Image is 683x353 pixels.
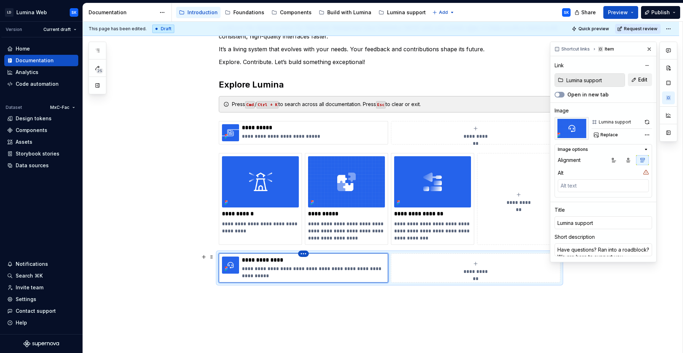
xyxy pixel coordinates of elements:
[16,162,49,169] div: Data sources
[222,257,239,274] img: b66797e0-0754-40bf-8978-402ba0562059.png
[376,7,429,18] a: Lumina support
[219,79,284,90] strong: Explore Lumina
[394,156,471,207] img: 1aeb09f0-a160-47f6-8b2b-87723caded49.png
[4,78,78,90] a: Code automation
[16,296,36,303] div: Settings
[4,282,78,293] a: Invite team
[570,24,612,34] button: Quick preview
[4,305,78,317] button: Contact support
[624,26,657,32] span: Request review
[89,9,156,16] div: Documentation
[16,260,48,268] div: Notifications
[651,9,670,16] span: Publish
[219,58,560,66] p: Explore. Contribute. Let’s build something exceptional!
[581,9,596,16] span: Share
[16,138,32,146] div: Assets
[1,5,81,20] button: LDLumina WebSK
[219,45,560,53] p: It’s a living system that evolves with your needs. Your feedback and contributions shape its future.
[608,9,628,16] span: Preview
[89,26,147,32] span: This page has been edited.
[16,9,47,16] div: Lumina Web
[187,9,218,16] div: Introduction
[50,105,69,110] span: MxC-Fac
[4,317,78,328] button: Help
[327,9,371,16] div: Build with Lumina
[43,27,71,32] span: Current draft
[4,294,78,305] a: Settings
[4,258,78,270] button: Notifications
[40,25,80,35] button: Current draft
[176,5,429,20] div: Page tree
[23,340,59,347] svg: Supernova Logo
[16,45,30,52] div: Home
[16,284,43,291] div: Invite team
[16,80,59,88] div: Code automation
[47,102,78,112] button: MxC-Fac
[316,7,374,18] a: Build with Lumina
[152,25,174,33] div: Draft
[222,7,267,18] a: Foundations
[222,124,239,141] img: f9c28bd6-fd6c-4b43-b253-23a5d87fb883.png
[4,148,78,159] a: Storybook stories
[16,115,52,122] div: Design tokens
[578,26,609,32] span: Quick preview
[16,319,27,326] div: Help
[6,105,22,110] div: Dataset
[5,8,14,17] div: LD
[4,160,78,171] a: Data sources
[387,9,426,16] div: Lumina support
[16,57,54,64] div: Documentation
[430,7,457,17] button: Add
[176,7,221,18] a: Introduction
[4,270,78,281] button: Search ⌘K
[571,6,600,19] button: Share
[16,150,59,157] div: Storybook stories
[4,67,78,78] a: Analytics
[280,9,312,16] div: Components
[615,24,661,34] button: Request review
[72,10,76,15] div: SK
[4,113,78,124] a: Design tokens
[256,101,279,109] code: Ctrl + K
[16,272,43,279] div: Search ⌘K
[376,101,386,109] code: Esc
[269,7,314,18] a: Components
[16,307,56,315] div: Contact support
[6,27,22,32] div: Version
[222,156,299,207] img: 25c50645-20a4-4d89-a926-ef1b3dabb0c2.png
[232,101,556,108] div: Press / to search across all documentation. Press to clear or exit.
[16,69,38,76] div: Analytics
[16,127,47,134] div: Components
[439,10,448,15] span: Add
[245,101,255,109] code: Cmd
[603,6,638,19] button: Preview
[641,6,680,19] button: Publish
[233,9,264,16] div: Foundations
[4,55,78,66] a: Documentation
[564,10,569,15] div: SK
[4,136,78,148] a: Assets
[308,156,385,207] img: 2a95f3b3-6a5a-4c30-baee-60ec7784aedc.png
[4,125,78,136] a: Components
[4,43,78,54] a: Home
[96,68,103,74] span: 25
